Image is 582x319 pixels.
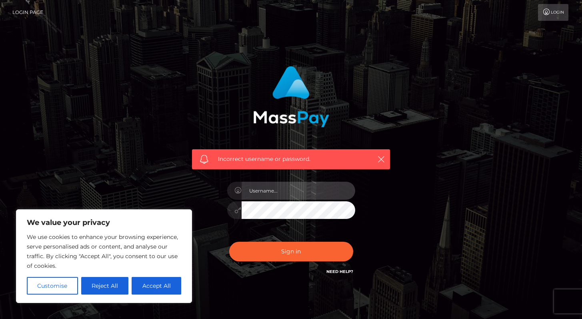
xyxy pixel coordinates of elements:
[27,232,181,271] p: We use cookies to enhance your browsing experience, serve personalised ads or content, and analys...
[132,277,181,295] button: Accept All
[326,269,353,274] a: Need Help?
[16,209,192,303] div: We value your privacy
[81,277,129,295] button: Reject All
[253,66,329,127] img: MassPay Login
[242,182,355,200] input: Username...
[27,218,181,227] p: We value your privacy
[229,242,353,261] button: Sign in
[12,4,43,21] a: Login Page
[27,277,78,295] button: Customise
[218,155,364,163] span: Incorrect username or password.
[538,4,568,21] a: Login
